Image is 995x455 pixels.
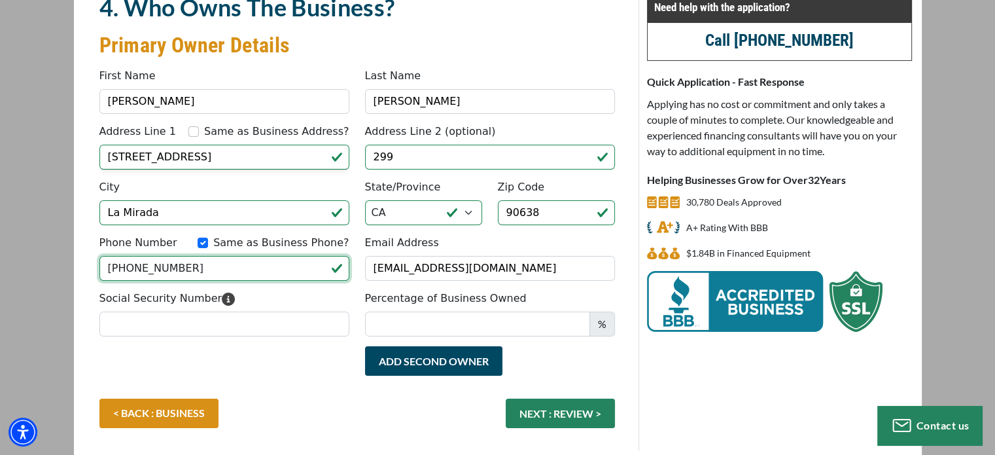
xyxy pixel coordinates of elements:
[365,145,615,170] input: suite, apt, house #
[99,32,615,58] h3: Primary Owner Details
[647,96,912,159] p: Applying has no cost or commitment and only takes a couple of minutes to complete. Our knowledgea...
[365,179,441,195] label: State/Province
[506,399,615,428] button: NEXT : REVIEW >
[222,293,235,306] svg: Please enter your Social Security Number. We use this information to identify you and process you...
[99,399,218,428] a: < BACK : BUSINESS
[916,419,969,431] span: Contact us
[647,271,882,332] img: BBB Acredited Business and SSL Protection
[365,291,527,306] label: Percentage of Business Owned
[589,312,615,337] span: %
[498,179,545,195] label: Zip Code
[808,173,820,186] span: 32
[99,179,120,195] label: City
[99,68,156,84] label: First Name
[647,74,912,90] p: Quick Application - Fast Response
[877,406,982,445] button: Contact us
[99,124,176,139] label: Address Line 1
[686,194,782,210] p: 30,780 Deals Approved
[99,235,177,251] label: Phone Number
[365,346,502,376] button: Add Second Owner
[686,246,811,261] p: $1,843,753,590 in Financed Equipment
[705,31,854,50] a: call (847) 897-2499
[647,172,912,188] p: Helping Businesses Grow for Over Years
[365,124,496,139] label: Address Line 2 (optional)
[365,68,421,84] label: Last Name
[686,220,768,236] p: A+ Rating With BBB
[99,291,236,306] label: Social Security Number
[365,235,439,251] label: Email Address
[213,235,349,251] label: Same as Business Phone?
[204,124,349,139] label: Same as Business Address?
[9,418,37,446] div: Accessibility Menu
